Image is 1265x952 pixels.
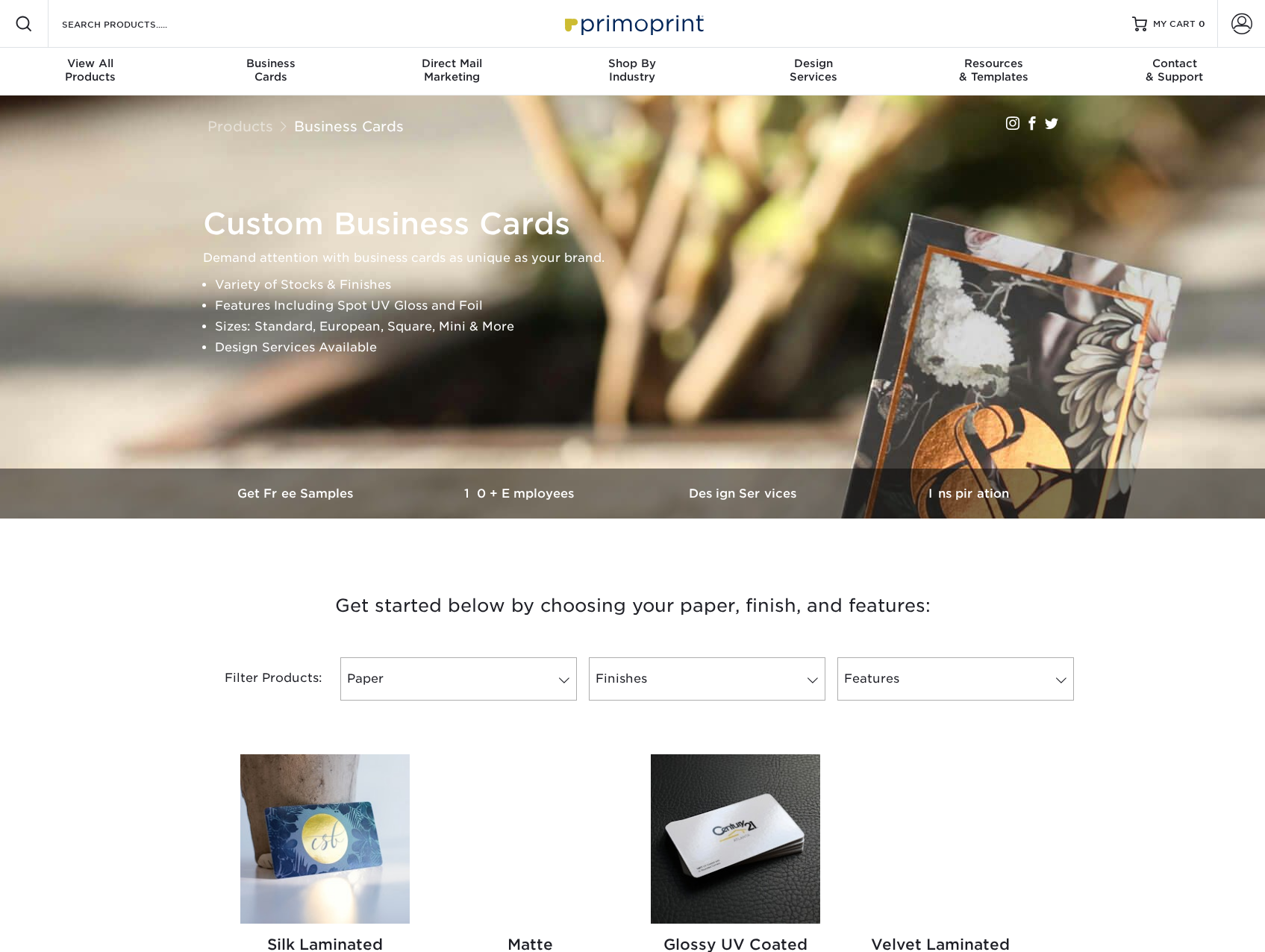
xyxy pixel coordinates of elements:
a: Inspiration [857,469,1081,519]
h3: Get Free Samples [185,486,409,501]
li: Design Services Available [215,337,1076,358]
a: Business Cards [294,118,404,134]
div: Filter Products: [185,657,334,701]
span: 0 [1199,19,1205,29]
a: Direct MailMarketing [361,48,542,95]
a: Get Free Samples [185,469,409,519]
img: Matte Business Cards [446,754,615,924]
h3: Inspiration [857,486,1081,501]
li: Sizes: Standard, European, Square, Mini & More [215,316,1076,337]
img: Velvet Laminated Business Cards [856,754,1025,924]
a: Products [207,118,273,134]
a: Paper [340,657,577,701]
h3: Design Services [633,486,857,501]
h3: Get started below by choosing your paper, finish, and features: [196,572,1069,639]
span: Contact [1084,57,1265,70]
a: Finishes [589,657,825,701]
a: BusinessCards [181,48,361,95]
h3: 10+ Employees [409,486,633,501]
div: Cards [181,57,361,84]
div: & Templates [904,57,1084,84]
a: DesignServices [723,48,904,95]
span: Direct Mail [361,57,542,70]
span: Design [723,57,904,70]
a: Shop ByIndustry [542,48,722,95]
img: Silk Laminated Business Cards [240,754,410,924]
p: Demand attention with business cards as unique as your brand. [203,248,1076,269]
span: MY CART [1153,18,1196,31]
img: Glossy UV Coated Business Cards [651,754,820,924]
input: SEARCH PRODUCTS..... [60,15,206,33]
a: Resources& Templates [904,48,1084,95]
span: Business [181,57,361,70]
li: Variety of Stocks & Finishes [215,275,1076,295]
a: Features [837,657,1074,701]
div: Industry [542,57,722,84]
span: Resources [904,57,1084,70]
div: & Support [1084,57,1265,84]
div: Marketing [361,57,542,84]
a: Contact& Support [1084,48,1265,95]
a: Design Services [633,469,857,519]
h1: Custom Business Cards [203,206,1076,242]
div: Services [723,57,904,84]
img: Primoprint [558,7,708,40]
a: 10+ Employees [409,469,633,519]
li: Features Including Spot UV Gloss and Foil [215,295,1076,316]
span: Shop By [542,57,722,70]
